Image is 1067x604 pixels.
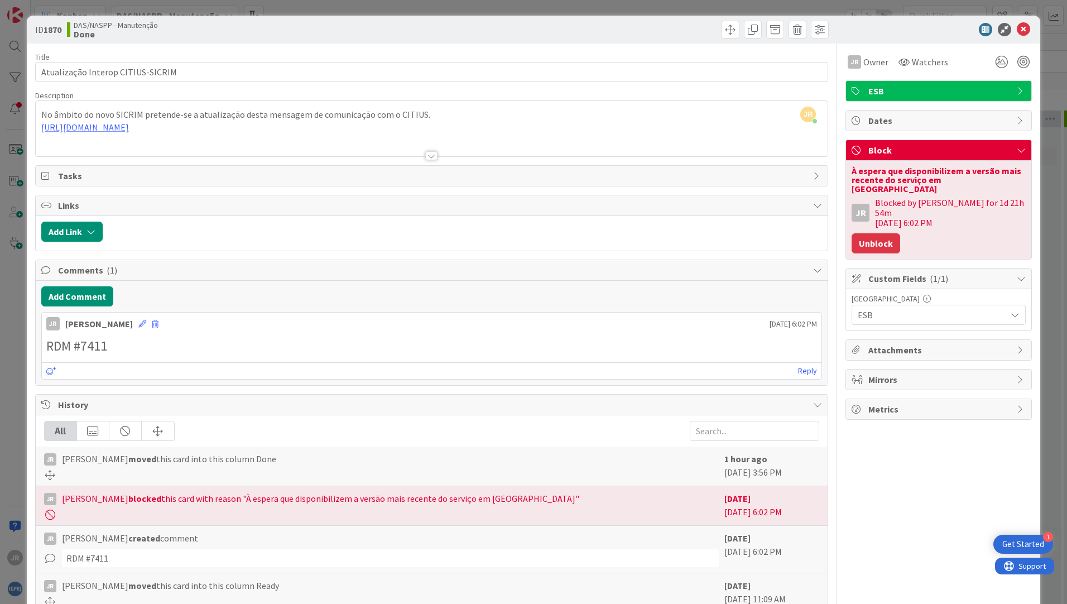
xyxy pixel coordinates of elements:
b: [DATE] [724,580,751,591]
span: DAS/NASPP - Manutenção [74,21,158,30]
button: Unblock [852,233,900,253]
div: JR [44,580,56,592]
b: 1870 [44,24,61,35]
span: Block [868,143,1011,157]
div: [DATE] 6:02 PM [724,531,819,567]
div: JR [46,317,60,330]
a: Reply [798,364,817,378]
b: blocked [128,493,161,504]
span: Mirrors [868,373,1011,386]
span: Watchers [912,55,948,69]
label: Title [35,52,50,62]
b: moved [128,453,156,464]
span: Description [35,90,74,100]
button: Add Comment [41,286,113,306]
span: ID [35,23,61,36]
span: Comments [58,263,808,277]
b: moved [128,580,156,591]
span: Dates [868,114,1011,127]
div: JR [852,204,869,222]
div: JR [44,453,56,466]
button: Add Link [41,222,103,242]
div: [GEOGRAPHIC_DATA] [852,295,1026,303]
input: Search... [690,421,819,441]
span: [PERSON_NAME] this card into this column Ready [62,579,279,592]
div: JR [44,533,56,545]
div: [DATE] 3:56 PM [724,452,819,480]
div: [DATE] 6:02 PM [724,492,819,520]
div: Open Get Started checklist, remaining modules: 1 [993,535,1053,554]
a: [URL][DOMAIN_NAME] [41,122,129,133]
div: [PERSON_NAME] [65,317,133,330]
span: ESB [858,307,1001,323]
span: Custom Fields [868,272,1011,285]
div: Blocked by [PERSON_NAME] for 1d 21h 54m [DATE] 6:02 PM [875,198,1026,228]
span: ( 1 ) [107,265,117,276]
b: [DATE] [724,533,751,544]
div: JR [848,55,861,69]
span: Tasks [58,169,808,183]
b: Done [74,30,158,39]
b: [DATE] [724,493,751,504]
b: 1 hour ago [724,453,767,464]
h2: RDM #7411 [46,338,817,354]
span: JR [800,107,816,122]
span: [PERSON_NAME] comment [62,531,198,545]
div: RDM #7411 [62,549,719,567]
div: Get Started [1002,539,1044,550]
span: ( 1/1 ) [930,273,948,284]
span: [PERSON_NAME] this card into this column Done [62,452,276,466]
p: No âmbito do novo SICRIM pretende-se a atualização desta mensagem de comunicação com o CITIUS. [41,108,822,121]
span: Owner [863,55,888,69]
b: created [128,533,160,544]
span: Metrics [868,402,1011,416]
div: All [45,421,77,440]
span: ESB [868,84,1011,98]
span: [DATE] 6:02 PM [770,318,817,330]
span: Support [23,2,51,15]
span: Attachments [868,343,1011,357]
span: Links [58,199,808,212]
div: À espera que disponibilizem a versão mais recente do serviço em [GEOGRAPHIC_DATA] [852,166,1026,193]
input: type card name here... [35,62,828,82]
span: History [58,398,808,411]
div: JR [44,493,56,505]
div: 1 [1043,532,1053,542]
span: [PERSON_NAME] this card with reason "À espera que disponibilizem a versão mais recente do serviço... [62,492,579,505]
